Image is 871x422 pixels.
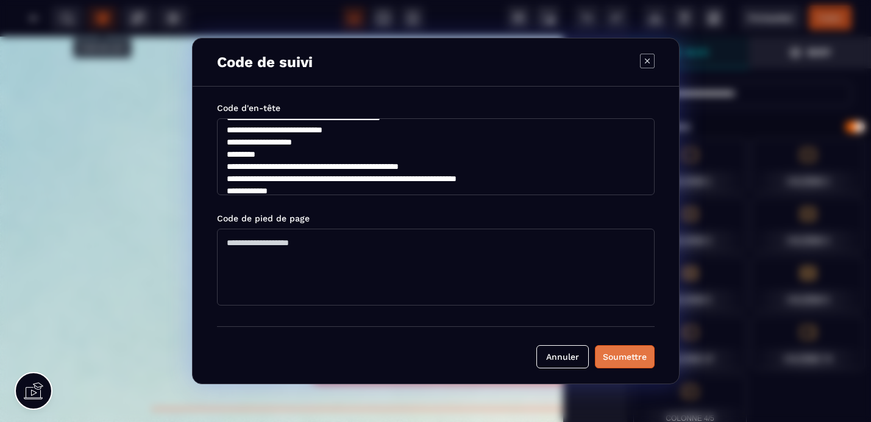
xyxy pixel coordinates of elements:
div: Félicitations ! [272,121,605,309]
button: Annuler [536,345,589,368]
button: Rejoins la communauté Whatsaap [312,322,566,346]
label: Code d'en-tête [217,103,280,113]
button: Soumettre [595,345,655,368]
h1: Félicitations ! Ton inscription est validée pour la masterclass de dimanche à 18h00 [18,24,859,97]
p: Code de suivi [217,54,313,71]
label: Code de pied de page [217,213,310,223]
div: Soumettre [603,351,647,363]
